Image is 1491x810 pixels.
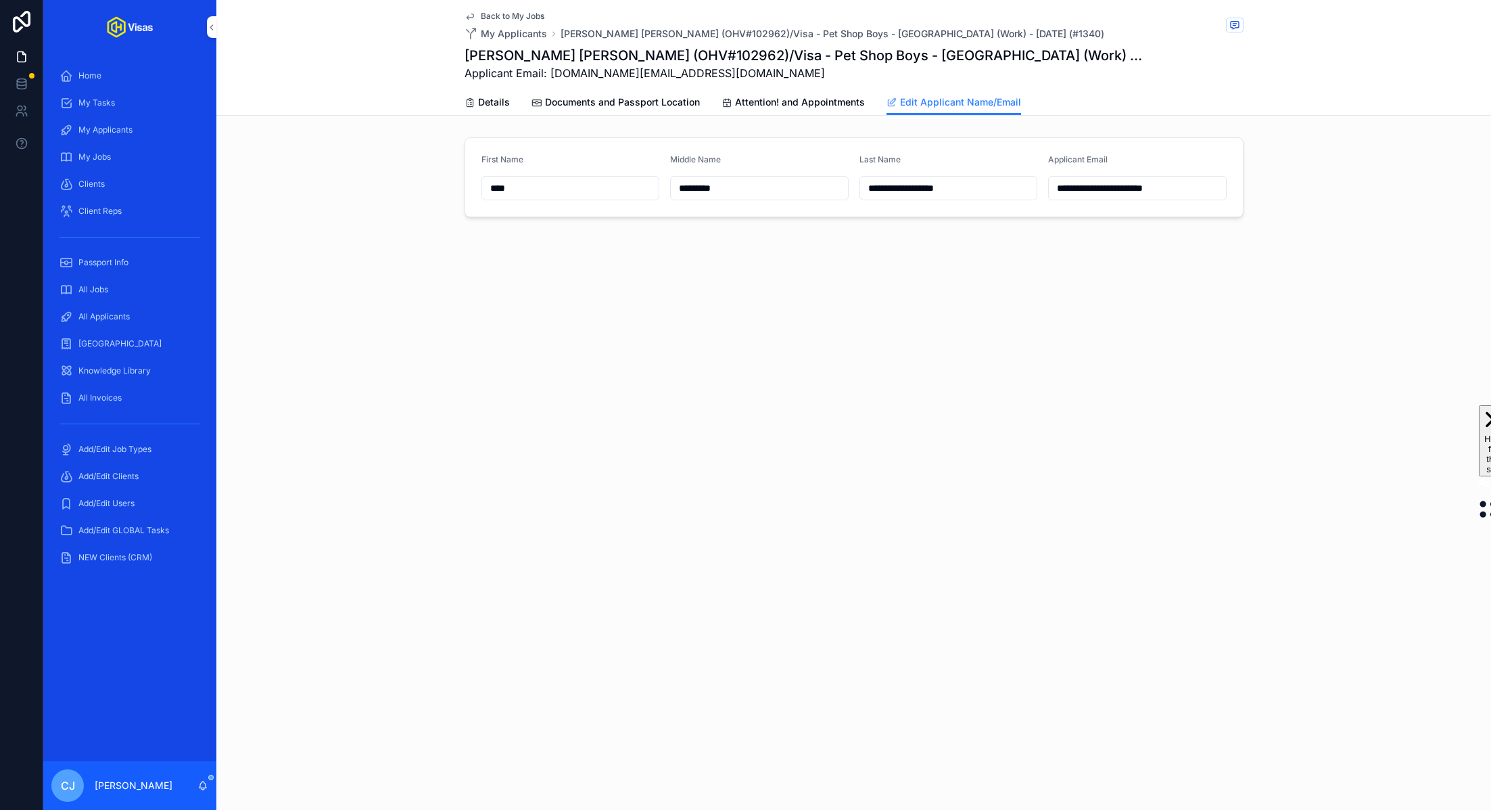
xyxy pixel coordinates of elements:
[78,70,101,81] span: Home
[78,284,108,295] span: All Jobs
[51,386,208,410] a: All Invoices
[78,206,122,217] span: Client Reps
[78,311,130,322] span: All Applicants
[78,179,105,189] span: Clients
[51,277,208,302] a: All Jobs
[545,95,700,109] span: Documents and Passport Location
[95,779,172,792] p: [PERSON_NAME]
[78,444,151,455] span: Add/Edit Job Types
[78,471,139,482] span: Add/Edit Clients
[51,464,208,489] a: Add/Edit Clients
[78,257,128,268] span: Passport Info
[78,152,111,162] span: My Jobs
[478,95,510,109] span: Details
[51,518,208,543] a: Add/Edit GLOBAL Tasks
[51,118,208,142] a: My Applicants
[78,552,152,563] span: NEW Clients (CRM)
[900,95,1021,109] span: Edit Applicant Name/Email
[721,90,865,117] a: Attention! and Appointments
[561,27,1104,41] a: [PERSON_NAME] [PERSON_NAME] (OHV#102962)/Visa - Pet Shop Boys - [GEOGRAPHIC_DATA] (Work) - [DATE]...
[51,437,208,462] a: Add/Edit Job Types
[78,338,162,349] span: [GEOGRAPHIC_DATA]
[481,27,547,41] span: My Applicants
[465,27,547,41] a: My Applicants
[481,154,523,164] span: First Name
[78,365,151,376] span: Knowledge Library
[51,199,208,223] a: Client Reps
[886,90,1021,116] a: Edit Applicant Name/Email
[51,305,208,329] a: All Applicants
[51,172,208,196] a: Clients
[51,545,208,570] a: NEW Clients (CRM)
[51,359,208,383] a: Knowledge Library
[43,54,216,587] div: scrollable content
[51,332,208,356] a: [GEOGRAPHIC_DATA]
[51,491,208,516] a: Add/Edit Users
[735,95,865,109] span: Attention! and Appointments
[51,250,208,275] a: Passport Info
[107,16,153,38] img: App logo
[481,11,544,22] span: Back to My Jobs
[51,145,208,169] a: My Jobs
[465,65,1142,81] span: Applicant Email: [DOMAIN_NAME][EMAIL_ADDRESS][DOMAIN_NAME]
[51,91,208,115] a: My Tasks
[61,778,75,794] span: CJ
[465,46,1142,65] h1: [PERSON_NAME] [PERSON_NAME] (OHV#102962)/Visa - Pet Shop Boys - [GEOGRAPHIC_DATA] (Work) - [DATE]...
[531,90,700,117] a: Documents and Passport Location
[78,125,133,135] span: My Applicants
[78,525,169,536] span: Add/Edit GLOBAL Tasks
[465,11,544,22] a: Back to My Jobs
[78,97,115,108] span: My Tasks
[670,154,721,164] span: Middle Name
[78,498,135,509] span: Add/Edit Users
[1048,154,1108,164] span: Applicant Email
[859,154,901,164] span: Last Name
[465,90,510,117] a: Details
[51,64,208,88] a: Home
[78,392,122,403] span: All Invoices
